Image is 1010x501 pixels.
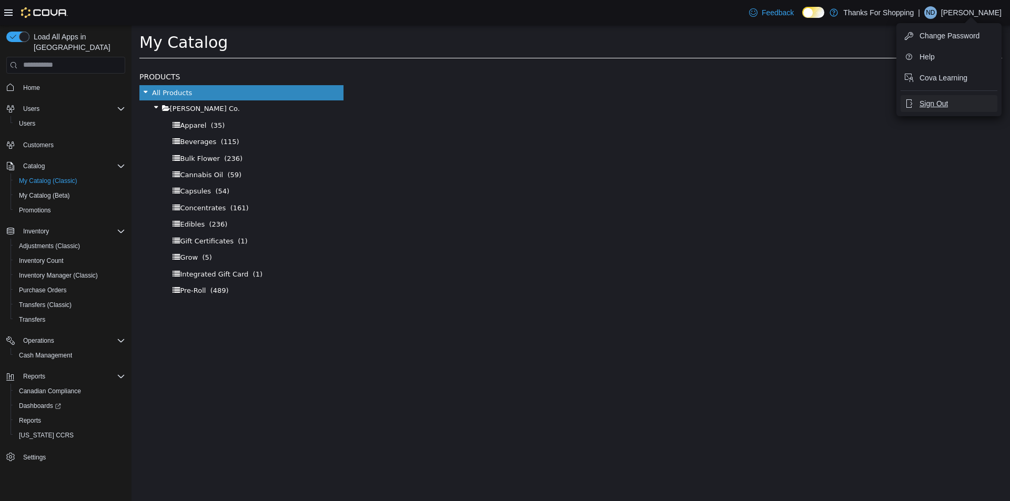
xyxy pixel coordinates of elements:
[19,334,58,347] button: Operations
[920,73,967,83] span: Cova Learning
[2,80,129,95] button: Home
[19,450,125,463] span: Settings
[2,449,129,464] button: Settings
[901,27,997,44] button: Change Password
[19,402,61,410] span: Dashboards
[23,453,46,462] span: Settings
[2,369,129,384] button: Reports
[23,372,45,381] span: Reports
[23,336,54,345] span: Operations
[11,116,129,131] button: Users
[19,138,125,151] span: Customers
[11,173,129,188] button: My Catalog (Classic)
[19,160,125,172] span: Catalog
[23,84,40,92] span: Home
[15,299,125,311] span: Transfers (Classic)
[79,261,97,269] span: (489)
[901,69,997,86] button: Cova Learning
[11,239,129,253] button: Adjustments (Classic)
[19,103,125,115] span: Users
[48,195,73,203] span: Edibles
[15,240,125,252] span: Adjustments (Classic)
[15,349,76,362] a: Cash Management
[15,117,39,130] a: Users
[11,283,129,298] button: Purchase Orders
[23,141,54,149] span: Customers
[15,175,82,187] a: My Catalog (Classic)
[19,351,72,360] span: Cash Management
[15,254,68,267] a: Inventory Count
[11,312,129,327] button: Transfers
[2,137,129,152] button: Customers
[15,299,76,311] a: Transfers (Classic)
[901,48,997,65] button: Help
[23,227,49,236] span: Inventory
[19,451,50,464] a: Settings
[48,228,66,236] span: Grow
[19,315,45,324] span: Transfers
[99,179,117,187] span: (161)
[8,8,96,26] span: My Catalog
[15,204,55,217] a: Promotions
[2,333,129,348] button: Operations
[19,225,53,238] button: Inventory
[19,191,70,200] span: My Catalog (Beta)
[122,245,131,253] span: (1)
[15,254,125,267] span: Inventory Count
[19,119,35,128] span: Users
[48,162,79,170] span: Capsules
[19,81,125,94] span: Home
[19,370,49,383] button: Reports
[19,370,125,383] span: Reports
[2,224,129,239] button: Inventory
[19,139,58,151] a: Customers
[11,384,129,398] button: Canadian Compliance
[843,6,914,19] p: Thanks For Shopping
[19,334,125,347] span: Operations
[19,286,67,294] span: Purchase Orders
[15,117,125,130] span: Users
[70,228,80,236] span: (5)
[21,64,60,71] span: All Products
[15,269,102,282] a: Inventory Manager (Classic)
[920,52,935,62] span: Help
[745,2,798,23] a: Feedback
[15,414,125,427] span: Reports
[48,212,102,220] span: Gift Certificates
[106,212,116,220] span: (1)
[2,159,129,173] button: Catalog
[19,271,98,280] span: Inventory Manager (Classic)
[79,96,94,104] span: (35)
[11,268,129,283] button: Inventory Manager (Classic)
[762,7,794,18] span: Feedback
[924,6,937,19] div: Nikki Dusyk
[15,400,65,412] a: Dashboards
[19,387,81,395] span: Canadian Compliance
[11,203,129,218] button: Promotions
[920,30,979,41] span: Change Password
[48,113,85,120] span: Beverages
[15,385,125,397] span: Canadian Compliance
[19,160,49,172] button: Catalog
[19,81,44,94] a: Home
[15,400,125,412] span: Dashboards
[38,79,108,87] span: [PERSON_NAME] Co.
[11,413,129,428] button: Reports
[15,189,74,202] a: My Catalog (Beta)
[2,101,129,116] button: Users
[11,188,129,203] button: My Catalog (Beta)
[15,313,49,326] a: Transfers
[84,162,98,170] span: (54)
[19,225,125,238] span: Inventory
[48,146,92,154] span: Cannabis Oil
[15,269,125,282] span: Inventory Manager (Classic)
[11,298,129,312] button: Transfers (Classic)
[15,284,125,296] span: Purchase Orders
[828,7,868,27] button: Tools
[19,206,51,214] span: Promotions
[96,146,110,154] span: (59)
[15,349,125,362] span: Cash Management
[48,96,75,104] span: Apparel
[19,177,77,185] span: My Catalog (Classic)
